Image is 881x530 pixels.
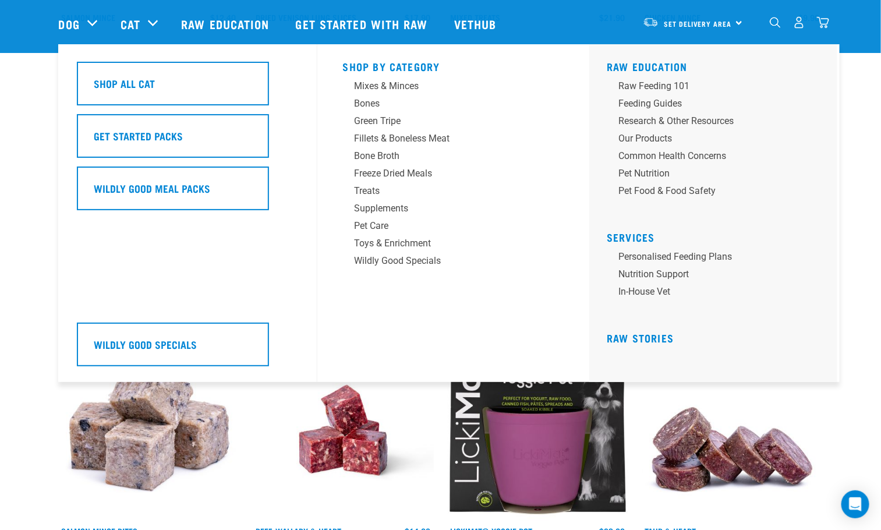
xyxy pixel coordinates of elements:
[607,79,828,97] a: Raw Feeding 101
[607,267,828,285] a: Nutrition Support
[607,285,828,302] a: In-house vet
[618,132,800,146] div: Our Products
[77,62,298,114] a: Shop All Cat
[793,16,805,29] img: user.png
[355,184,536,198] div: Treats
[607,132,828,149] a: Our Products
[607,149,828,167] a: Common Health Concerns
[77,114,298,167] a: Get Started Packs
[618,167,800,181] div: Pet Nutrition
[343,79,564,97] a: Mixes & Minces
[343,132,564,149] a: Fillets & Boneless Meat
[343,61,564,70] h5: Shop By Category
[355,219,536,233] div: Pet Care
[607,250,828,267] a: Personalised Feeding Plans
[355,79,536,93] div: Mixes & Minces
[343,184,564,202] a: Treats
[642,340,823,521] img: 1093 Wallaby Heart Medallions 01
[77,167,298,219] a: Wildly Good Meal Packs
[618,97,800,111] div: Feeding Guides
[94,128,183,143] h5: Get Started Packs
[343,202,564,219] a: Supplements
[607,63,688,69] a: Raw Education
[607,167,828,184] a: Pet Nutrition
[607,97,828,114] a: Feeding Guides
[343,219,564,236] a: Pet Care
[355,132,536,146] div: Fillets & Boneless Meat
[355,114,536,128] div: Green Tripe
[343,254,564,271] a: Wildly Good Specials
[343,97,564,114] a: Bones
[618,79,800,93] div: Raw Feeding 101
[355,97,536,111] div: Bones
[607,231,828,241] h5: Services
[355,149,536,163] div: Bone Broth
[618,184,800,198] div: Pet Food & Food Safety
[817,16,829,29] img: home-icon@2x.png
[448,340,628,521] img: Yoggie pot packaging purple 2
[355,254,536,268] div: Wildly Good Specials
[607,335,674,341] a: Raw Stories
[343,236,564,254] a: Toys & Enrichment
[607,184,828,202] a: Pet Food & Food Safety
[121,15,140,33] a: Cat
[770,17,781,28] img: home-icon-1@2x.png
[94,337,197,352] h5: Wildly Good Specials
[443,1,511,47] a: Vethub
[664,22,732,26] span: Set Delivery Area
[607,114,828,132] a: Research & Other Resources
[169,1,284,47] a: Raw Education
[355,202,536,215] div: Supplements
[643,17,659,27] img: van-moving.png
[94,76,155,91] h5: Shop All Cat
[59,15,80,33] a: Dog
[618,114,800,128] div: Research & Other Resources
[841,490,869,518] div: Open Intercom Messenger
[618,149,800,163] div: Common Health Concerns
[343,114,564,132] a: Green Tripe
[343,149,564,167] a: Bone Broth
[343,167,564,184] a: Freeze Dried Meals
[284,1,443,47] a: Get started with Raw
[253,340,434,521] img: Raw Essentials 2024 July2572 Beef Wallaby Heart
[59,340,239,521] img: 1141 Salmon Mince 01
[94,181,210,196] h5: Wildly Good Meal Packs
[355,236,536,250] div: Toys & Enrichment
[77,323,298,375] a: Wildly Good Specials
[355,167,536,181] div: Freeze Dried Meals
